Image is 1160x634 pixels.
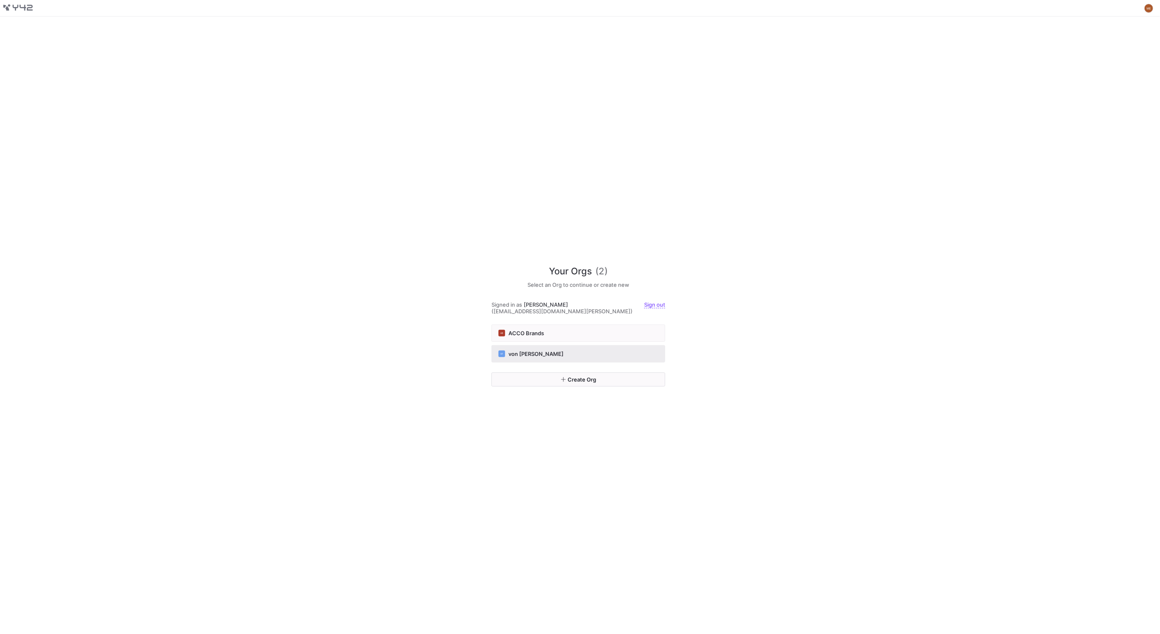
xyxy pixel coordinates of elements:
[491,281,665,288] h5: Select an Org to continue or create new
[595,264,608,278] span: (2)
[508,351,563,357] span: von [PERSON_NAME]
[524,301,568,308] span: [PERSON_NAME]
[568,376,597,383] span: Create Org
[499,351,505,357] div: VF
[491,372,665,387] button: Create Org
[491,308,633,315] span: ([EMAIL_ADDRESS][DOMAIN_NAME][PERSON_NAME])
[549,264,592,278] span: Your Orgs
[508,330,544,336] span: ACCO Brands
[499,330,505,336] div: AB
[1144,3,1154,13] button: ME
[491,345,665,363] button: VFvon [PERSON_NAME]
[491,301,522,308] span: Signed in as
[644,301,665,308] a: Sign out
[491,324,665,342] button: ABACCO Brands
